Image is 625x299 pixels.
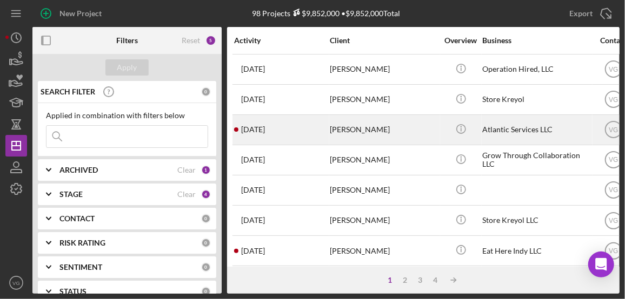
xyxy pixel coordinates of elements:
div: Client [330,36,438,45]
b: RISK RATING [59,239,105,247]
div: Operation Hired, LLC [482,55,590,84]
time: 2025-09-24 16:57 [241,125,265,134]
div: 4 [428,276,443,284]
div: 0 [201,262,211,272]
text: VG [609,247,618,255]
text: VG [609,126,618,134]
div: [PERSON_NAME] [330,206,438,235]
div: Open Intercom Messenger [588,252,614,277]
b: CONTACT [59,214,95,223]
div: $9,852,000 [290,9,340,18]
text: VG [12,280,20,286]
div: Export [569,3,593,24]
b: Filters [116,36,138,45]
text: VG [609,187,618,194]
text: VG [609,217,618,225]
time: 2025-09-25 03:43 [241,65,265,73]
div: Atlantic Services LLC [482,115,590,144]
div: [PERSON_NAME] [330,176,438,205]
div: Grow Through Collaboration LLC [482,146,590,174]
div: Activity [234,36,329,45]
b: SENTIMENT [59,263,102,271]
b: ARCHIVED [59,166,98,174]
div: [PERSON_NAME] [330,85,438,114]
button: Apply [105,59,149,76]
div: Store Kreyol LLC [482,206,590,235]
div: New Project [59,3,102,24]
div: 2 [397,276,413,284]
div: Business [482,36,590,45]
div: Reset [182,36,200,45]
div: 5 [205,35,216,46]
div: [PERSON_NAME] [330,55,438,84]
div: Eat Here Indy LLC [482,236,590,265]
div: [PERSON_NAME] [330,115,438,144]
div: 4 [201,189,211,199]
div: Store Kreyol [482,85,590,114]
b: STATUS [59,287,87,296]
button: VG [5,272,27,294]
div: 98 Projects • $9,852,000 Total [252,9,400,18]
div: Clear [177,190,196,199]
div: Applied in combination with filters below [46,111,208,120]
div: 1 [382,276,397,284]
button: New Project [32,3,112,24]
text: VG [609,157,618,164]
text: VG [609,96,618,104]
div: 0 [201,214,211,223]
text: VG [609,66,618,73]
button: Export [558,3,620,24]
time: 2025-09-23 19:56 [241,155,265,164]
div: Apply [117,59,137,76]
div: [PERSON_NAME] [330,236,438,265]
div: 0 [201,87,211,97]
div: 0 [201,238,211,248]
b: STAGE [59,190,83,199]
time: 2025-09-19 18:21 [241,216,265,225]
time: 2025-09-24 19:17 [241,95,265,104]
div: 0 [201,287,211,296]
div: Clear [177,166,196,174]
b: SEARCH FILTER [41,87,95,96]
div: Overview [441,36,481,45]
div: [PERSON_NAME] [330,146,438,174]
time: 2025-09-22 16:26 [241,186,265,194]
time: 2025-09-16 01:08 [241,247,265,255]
div: 1 [201,165,211,175]
div: 3 [413,276,428,284]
